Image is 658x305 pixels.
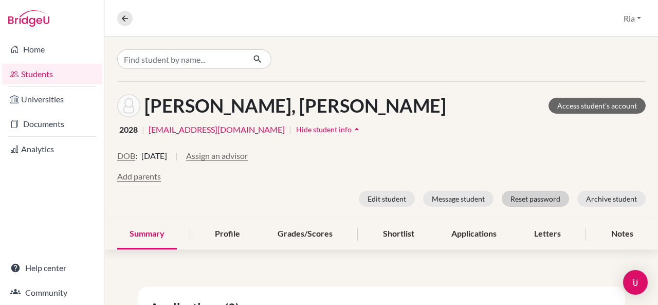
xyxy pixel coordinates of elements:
i: arrow_drop_up [352,124,362,134]
span: [DATE] [141,150,167,162]
a: Analytics [2,139,102,159]
button: Ria [619,9,646,28]
a: Access student's account [549,98,646,114]
div: Profile [203,219,252,249]
span: | [175,150,178,170]
span: Hide student info [296,125,352,134]
a: Home [2,39,102,60]
a: Students [2,64,102,84]
div: Letters [522,219,573,249]
span: : [135,150,137,162]
div: Grades/Scores [265,219,345,249]
button: DOB [117,150,135,162]
button: Edit student [359,191,415,207]
button: Archive student [577,191,646,207]
a: Documents [2,114,102,134]
img: Bridge-U [8,10,49,27]
div: Applications [439,219,509,249]
span: | [142,123,144,136]
a: Community [2,282,102,303]
input: Find student by name... [117,49,245,69]
div: Shortlist [371,219,427,249]
span: | [289,123,291,136]
button: Message student [423,191,493,207]
div: Open Intercom Messenger [623,270,648,295]
span: 2028 [119,123,138,136]
div: Notes [599,219,646,249]
a: [EMAIL_ADDRESS][DOMAIN_NAME] [149,123,285,136]
button: Assign an advisor [186,150,248,162]
button: Reset password [502,191,569,207]
a: Universities [2,89,102,110]
button: Add parents [117,170,161,183]
a: Help center [2,258,102,278]
button: Hide student infoarrow_drop_up [296,121,362,137]
div: Summary [117,219,177,249]
h1: [PERSON_NAME], [PERSON_NAME] [144,95,446,117]
img: Melba Shafira Mahadiarta's avatar [117,94,140,117]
